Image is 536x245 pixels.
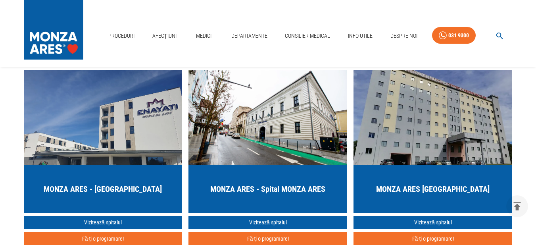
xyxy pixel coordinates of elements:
[387,28,421,44] a: Despre Noi
[210,183,325,195] h5: MONZA ARES - Spital MONZA ARES
[24,70,183,165] img: MONZA ARES Bucuresti
[506,195,528,217] button: delete
[188,70,347,165] img: MONZA ARES Cluj-Napoca
[188,216,347,229] a: Vizitează spitalul
[188,70,347,213] a: MONZA ARES - Spital MONZA ARES
[149,28,180,44] a: Afecțiuni
[353,70,512,165] img: MONZA ARES Bucuresti
[44,183,162,195] h5: MONZA ARES - [GEOGRAPHIC_DATA]
[282,28,333,44] a: Consilier Medical
[432,27,476,44] a: 031 9300
[376,183,490,195] h5: MONZA ARES [GEOGRAPHIC_DATA]
[24,70,183,213] a: MONZA ARES - [GEOGRAPHIC_DATA]
[228,28,271,44] a: Departamente
[345,28,376,44] a: Info Utile
[105,28,138,44] a: Proceduri
[353,70,512,213] a: MONZA ARES [GEOGRAPHIC_DATA]
[24,216,183,229] a: Vizitează spitalul
[353,216,512,229] a: Vizitează spitalul
[191,28,217,44] a: Medici
[448,31,469,41] div: 031 9300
